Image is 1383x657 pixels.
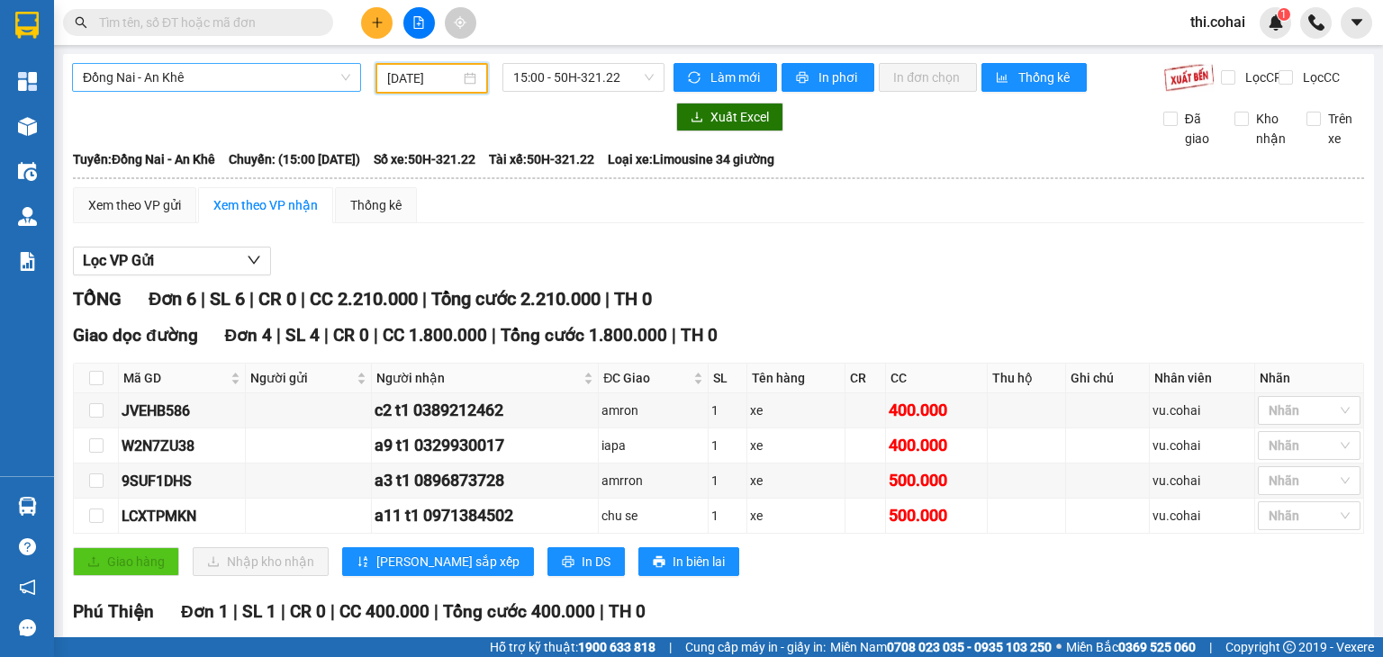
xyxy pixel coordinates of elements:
[249,288,254,310] span: |
[242,601,276,622] span: SL 1
[1278,8,1290,21] sup: 1
[210,288,245,310] span: SL 6
[119,499,246,534] td: LCXTPMKN
[412,16,425,29] span: file-add
[18,162,37,181] img: warehouse-icon
[711,400,743,420] div: 1
[886,364,988,393] th: CC
[601,400,705,420] div: amron
[371,16,384,29] span: plus
[73,601,154,622] span: Phú Thiện
[290,601,326,622] span: CR 0
[691,111,703,125] span: download
[1066,637,1196,657] span: Miền Bắc
[350,195,402,215] div: Thống kê
[1260,368,1359,388] div: Nhãn
[981,63,1087,92] button: bar-chartThống kê
[73,325,198,346] span: Giao dọc đường
[374,325,378,346] span: |
[1118,640,1196,654] strong: 0369 525 060
[454,16,466,29] span: aim
[18,72,37,91] img: dashboard-icon
[383,325,487,346] span: CC 1.800.000
[1321,109,1365,148] span: Trên xe
[375,503,595,528] div: a11 t1 0971384502
[387,68,459,88] input: 13/10/2025
[324,325,329,346] span: |
[225,325,273,346] span: Đơn 4
[1152,400,1252,420] div: vu.cohai
[122,470,242,492] div: 9SUF1DHS
[709,364,746,393] th: SL
[1056,643,1062,651] span: ⚪️
[1152,471,1252,490] div: vu.cohai
[889,468,984,493] div: 500.000
[342,547,534,576] button: sort-ascending[PERSON_NAME] sắp xếp
[676,103,783,131] button: downloadXuất Excel
[122,505,242,527] div: LCXTPMKN
[19,579,36,596] span: notification
[19,538,36,555] span: question-circle
[193,547,329,576] button: downloadNhập kho nhận
[490,637,655,657] span: Hỗ trợ kỹ thuật:
[1308,14,1324,31] img: phone-icon
[445,7,476,39] button: aim
[375,433,595,458] div: a9 t1 0329930017
[672,325,676,346] span: |
[1268,14,1284,31] img: icon-new-feature
[233,601,238,622] span: |
[710,67,763,87] span: Làm mới
[1238,67,1285,87] span: Lọc CR
[879,63,977,92] button: In đơn chọn
[434,601,438,622] span: |
[513,64,655,91] span: 15:00 - 50H-321.22
[988,364,1067,393] th: Thu hộ
[122,435,242,457] div: W2N7ZU38
[1066,364,1149,393] th: Ghi chú
[830,637,1052,657] span: Miền Nam
[375,398,595,423] div: c2 t1 0389212462
[582,552,610,571] span: In DS
[149,288,196,310] span: Đơn 6
[750,471,842,490] div: xe
[18,252,37,271] img: solution-icon
[310,288,418,310] span: CC 2.210.000
[600,601,604,622] span: |
[796,71,811,85] span: printer
[330,601,335,622] span: |
[605,288,610,310] span: |
[609,601,646,622] span: TH 0
[1018,67,1072,87] span: Thống kê
[75,16,87,29] span: search
[99,13,312,32] input: Tìm tên, số ĐT hoặc mã đơn
[258,288,296,310] span: CR 0
[19,619,36,636] span: message
[1341,7,1372,39] button: caret-down
[601,436,705,455] div: iapa
[333,325,369,346] span: CR 0
[119,428,246,463] td: W2N7ZU38
[281,601,285,622] span: |
[88,195,181,215] div: Xem theo VP gửi
[889,503,984,528] div: 500.000
[578,640,655,654] strong: 1900 633 818
[489,149,594,169] span: Tài xế: 50H-321.22
[250,368,354,388] span: Người gửi
[1280,8,1287,21] span: 1
[889,398,984,423] div: 400.000
[1176,11,1260,33] span: thi.cohai
[1249,109,1293,148] span: Kho nhận
[1296,67,1342,87] span: Lọc CC
[1209,637,1212,657] span: |
[15,12,39,39] img: logo-vxr
[376,552,520,571] span: [PERSON_NAME] sắp xếp
[376,368,580,388] span: Người nhận
[339,601,429,622] span: CC 400.000
[119,393,246,428] td: JVEHB586
[750,400,842,420] div: xe
[711,506,743,526] div: 1
[422,288,427,310] span: |
[1152,436,1252,455] div: vu.cohai
[492,325,496,346] span: |
[83,64,350,91] span: Đồng Nai - An Khê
